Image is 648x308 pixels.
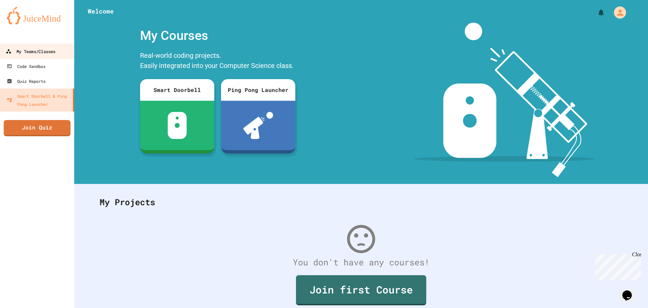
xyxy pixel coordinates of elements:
[243,112,273,139] img: ppl-with-ball.png
[7,92,70,108] div: Smart Doorbell & Ping Pong Launcher
[168,112,187,139] img: sdb-white.svg
[6,47,55,56] div: My Teams/Classes
[7,62,46,70] div: Code Sandbox
[592,252,641,280] iframe: chat widget
[7,77,46,85] div: Quiz Reports
[140,79,214,101] div: Smart Doorbell
[93,256,629,269] div: You don't have any courses!
[221,79,295,101] div: Ping Pong Launcher
[3,3,47,43] div: Chat with us now!Close
[620,281,641,301] iframe: chat widget
[137,23,299,49] div: My Courses
[4,120,71,136] a: Join Quiz
[585,7,607,18] div: My Notifications
[607,5,628,20] div: My Account
[414,23,595,177] img: banner-image-my-projects.png
[137,49,299,74] div: Real-world coding projects. Easily integrated into your Computer Science class.
[296,275,426,305] a: Join first Course
[93,189,629,215] div: My Projects
[7,7,67,24] img: logo-orange.svg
